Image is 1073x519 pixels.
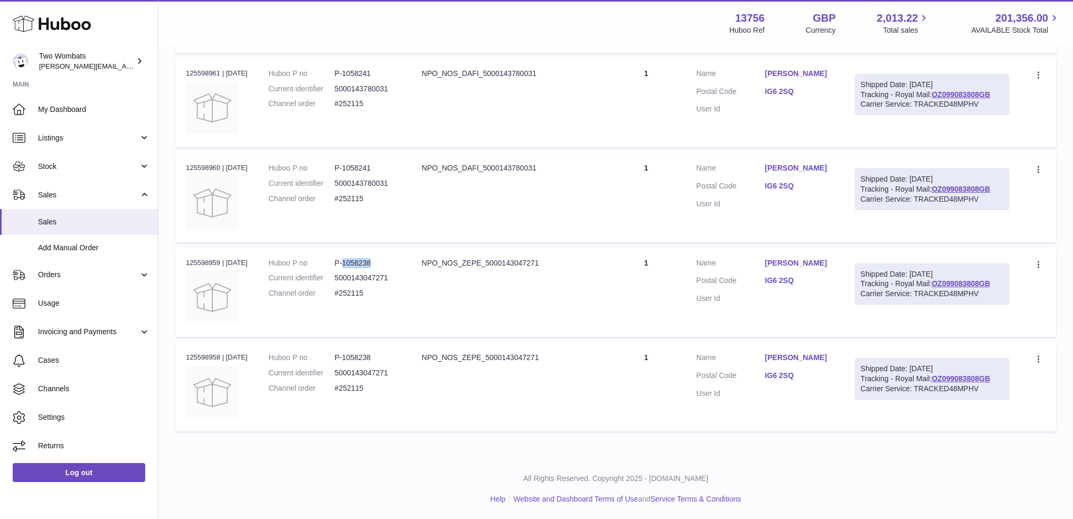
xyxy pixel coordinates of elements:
a: [PERSON_NAME] [765,69,834,79]
dt: Current identifier [269,84,335,94]
dd: 5000143047271 [335,368,401,378]
div: NPO_NOS_DAFI_5000143780031 [422,69,596,79]
span: [PERSON_NAME][EMAIL_ADDRESS][PERSON_NAME][DOMAIN_NAME] [39,62,268,70]
dd: #252115 [335,383,401,393]
a: [PERSON_NAME] [765,353,834,363]
a: Help [491,495,506,503]
dt: User Id [696,294,765,304]
span: Sales [38,190,139,200]
dt: User Id [696,104,765,114]
div: Shipped Date: [DATE] [861,269,1003,279]
dd: P-1058238 [335,353,401,363]
div: 125598959 | [DATE] [186,258,248,268]
strong: 13756 [735,11,765,25]
a: IG6 2SQ [765,181,834,191]
span: Sales [38,217,150,227]
td: 1 [607,342,686,431]
div: Tracking - Royal Mail: [855,74,1009,116]
div: NPO_NOS_DAFI_5000143780031 [422,163,596,173]
div: 125598958 | [DATE] [186,353,248,362]
span: Settings [38,412,150,422]
dt: Current identifier [269,178,335,188]
a: [PERSON_NAME] [765,258,834,268]
dd: #252115 [335,194,401,204]
dt: Huboo P no [269,69,335,79]
p: All Rights Reserved. Copyright 2025 - [DOMAIN_NAME] [167,474,1065,484]
dt: Postal Code [696,181,765,194]
div: Tracking - Royal Mail: [855,263,1009,305]
img: no-photo.jpg [186,271,239,324]
dt: Current identifier [269,273,335,283]
span: AVAILABLE Stock Total [971,25,1060,35]
a: Log out [13,463,145,482]
dt: Huboo P no [269,163,335,173]
dt: Current identifier [269,368,335,378]
div: 125598960 | [DATE] [186,163,248,173]
img: no-photo.jpg [186,366,239,419]
a: IG6 2SQ [765,276,834,286]
div: Huboo Ref [729,25,765,35]
div: Shipped Date: [DATE] [861,174,1003,184]
span: My Dashboard [38,105,150,115]
a: OZ099083808GB [931,279,990,288]
span: Listings [38,133,139,143]
div: Shipped Date: [DATE] [861,364,1003,374]
div: Tracking - Royal Mail: [855,358,1009,400]
dt: Huboo P no [269,258,335,268]
td: 1 [607,248,686,337]
dd: P-1058241 [335,163,401,173]
span: Invoicing and Payments [38,327,139,337]
span: Total sales [883,25,930,35]
span: Add Manual Order [38,243,150,253]
dt: Name [696,258,765,271]
div: Carrier Service: TRACKED48MPHV [861,194,1003,204]
span: Cases [38,355,150,365]
div: NPO_NOS_ZEPE_5000143047271 [422,353,596,363]
li: and [510,494,741,504]
a: IG6 2SQ [765,87,834,97]
dt: Postal Code [696,87,765,99]
div: 125598961 | [DATE] [186,69,248,78]
dt: Name [696,353,765,365]
dd: 5000143780031 [335,84,401,94]
dd: 5000143047271 [335,273,401,283]
dd: P-1058241 [335,69,401,79]
a: OZ099083808GB [931,185,990,193]
img: no-photo.jpg [186,81,239,134]
div: Carrier Service: TRACKED48MPHV [861,99,1003,109]
dt: Channel order [269,194,335,204]
dt: Channel order [269,99,335,109]
div: Two Wombats [39,51,134,71]
a: IG6 2SQ [765,371,834,381]
dt: Name [696,163,765,176]
img: adam.randall@twowombats.com [13,53,29,69]
dt: Name [696,69,765,81]
dt: Postal Code [696,371,765,383]
dt: User Id [696,389,765,399]
dt: Channel order [269,288,335,298]
span: Channels [38,384,150,394]
dd: P-1058238 [335,258,401,268]
dt: User Id [696,199,765,209]
dd: #252115 [335,99,401,109]
span: Usage [38,298,150,308]
span: Stock [38,162,139,172]
dt: Postal Code [696,276,765,288]
a: Service Terms & Conditions [651,495,741,503]
a: 2,013.22 Total sales [877,11,930,35]
div: Carrier Service: TRACKED48MPHV [861,384,1003,394]
dt: Huboo P no [269,353,335,363]
span: Returns [38,441,150,451]
dt: Channel order [269,383,335,393]
span: 2,013.22 [877,11,918,25]
td: 1 [607,58,686,147]
div: Carrier Service: TRACKED48MPHV [861,289,1003,299]
div: Shipped Date: [DATE] [861,80,1003,90]
div: NPO_NOS_ZEPE_5000143047271 [422,258,596,268]
div: Tracking - Royal Mail: [855,168,1009,210]
a: OZ099083808GB [931,90,990,99]
a: OZ099083808GB [931,374,990,383]
span: 201,356.00 [995,11,1048,25]
td: 1 [607,153,686,242]
div: Currency [806,25,836,35]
